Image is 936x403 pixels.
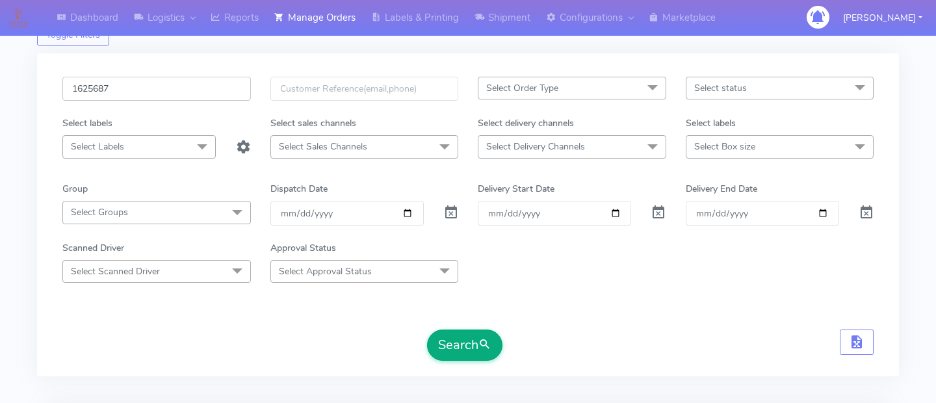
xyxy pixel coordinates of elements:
input: Order Id [62,77,251,101]
span: Select Approval Status [279,265,372,278]
label: Select sales channels [270,116,356,130]
label: Delivery End Date [686,182,757,196]
label: Select delivery channels [478,116,574,130]
button: [PERSON_NAME] [833,5,932,31]
span: Select Box size [694,140,755,153]
span: Select Sales Channels [279,140,367,153]
span: Select Groups [71,206,128,218]
label: Approval Status [270,241,336,255]
label: Dispatch Date [270,182,328,196]
label: Group [62,182,88,196]
span: Select status [694,82,747,94]
span: Select Labels [71,140,124,153]
button: Search [427,330,502,361]
label: Select labels [686,116,736,130]
label: Select labels [62,116,112,130]
label: Scanned Driver [62,241,124,255]
input: Customer Reference(email,phone) [270,77,459,101]
span: Select Order Type [486,82,558,94]
span: Select Scanned Driver [71,265,160,278]
label: Delivery Start Date [478,182,554,196]
span: Select Delivery Channels [486,140,585,153]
